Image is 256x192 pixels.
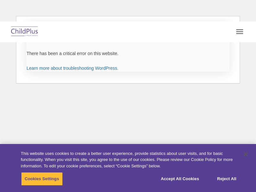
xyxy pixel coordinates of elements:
[157,172,203,186] button: Accept All Cookies
[10,24,40,39] img: ChildPlus by Procare Solutions
[27,50,229,57] p: There has been a critical error on this website.
[21,150,238,169] div: This website uses cookies to create a better user experience, provide statistics about user visit...
[27,66,118,71] a: Learn more about troubleshooting WordPress.
[207,172,247,186] button: Reject All
[21,172,63,186] button: Cookies Settings
[239,147,253,161] button: Close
